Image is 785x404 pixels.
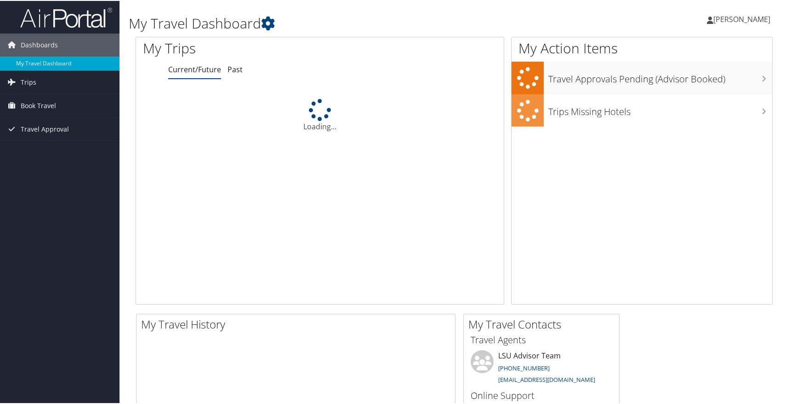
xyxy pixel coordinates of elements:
[548,100,772,117] h3: Trips Missing Hotels
[143,38,344,57] h1: My Trips
[21,117,69,140] span: Travel Approval
[713,13,770,23] span: [PERSON_NAME]
[466,349,617,387] li: LSU Advisor Team
[129,13,563,32] h1: My Travel Dashboard
[512,93,772,126] a: Trips Missing Hotels
[707,5,779,32] a: [PERSON_NAME]
[136,98,504,131] div: Loading...
[21,70,36,93] span: Trips
[471,388,612,401] h3: Online Support
[512,38,772,57] h1: My Action Items
[228,63,243,74] a: Past
[498,363,550,371] a: [PHONE_NUMBER]
[468,316,619,331] h2: My Travel Contacts
[141,316,455,331] h2: My Travel History
[21,33,58,56] span: Dashboards
[548,67,772,85] h3: Travel Approvals Pending (Advisor Booked)
[498,375,595,383] a: [EMAIL_ADDRESS][DOMAIN_NAME]
[471,333,612,346] h3: Travel Agents
[20,6,112,28] img: airportal-logo.png
[168,63,221,74] a: Current/Future
[21,93,56,116] span: Book Travel
[512,61,772,93] a: Travel Approvals Pending (Advisor Booked)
